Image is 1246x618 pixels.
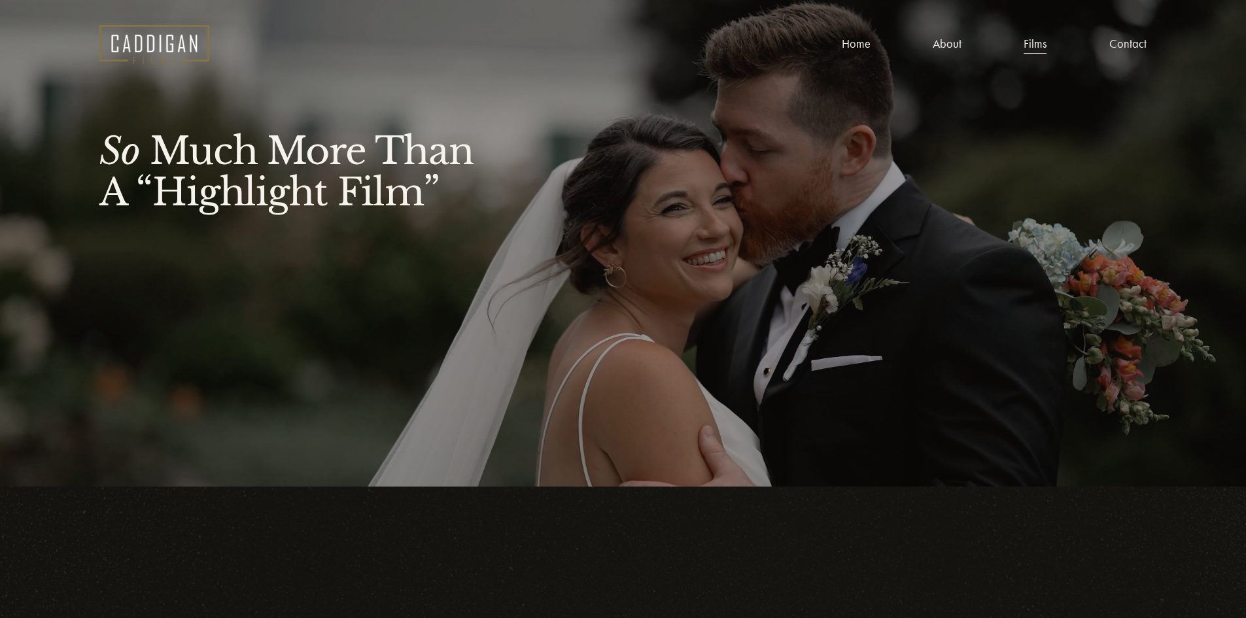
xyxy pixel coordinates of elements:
a: Films [1024,35,1047,55]
h2: Much More Than A “Highlight Film” [99,131,536,214]
em: So [99,128,140,174]
a: About [933,35,961,55]
img: Caddigan Films [99,25,209,64]
a: Home [842,35,871,55]
a: Contact [1109,35,1147,55]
